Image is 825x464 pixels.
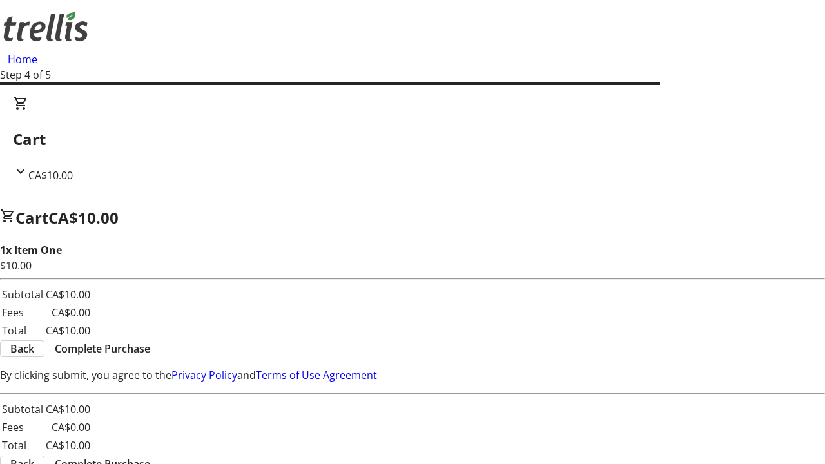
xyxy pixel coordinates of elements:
span: CA$10.00 [48,207,119,228]
td: CA$0.00 [45,419,91,436]
td: Subtotal [1,401,44,418]
span: Complete Purchase [55,341,150,356]
div: CartCA$10.00 [13,95,812,183]
td: CA$10.00 [45,401,91,418]
span: Cart [15,207,48,228]
td: Fees [1,419,44,436]
a: Privacy Policy [171,368,237,382]
td: CA$10.00 [45,437,91,454]
td: CA$10.00 [45,286,91,303]
td: Total [1,322,44,339]
td: Subtotal [1,286,44,303]
button: Complete Purchase [44,341,160,356]
span: CA$10.00 [28,168,73,182]
h2: Cart [13,128,812,151]
td: CA$10.00 [45,322,91,339]
span: Back [10,341,34,356]
td: Fees [1,304,44,321]
td: Total [1,437,44,454]
a: Terms of Use Agreement [256,368,377,382]
td: CA$0.00 [45,304,91,321]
